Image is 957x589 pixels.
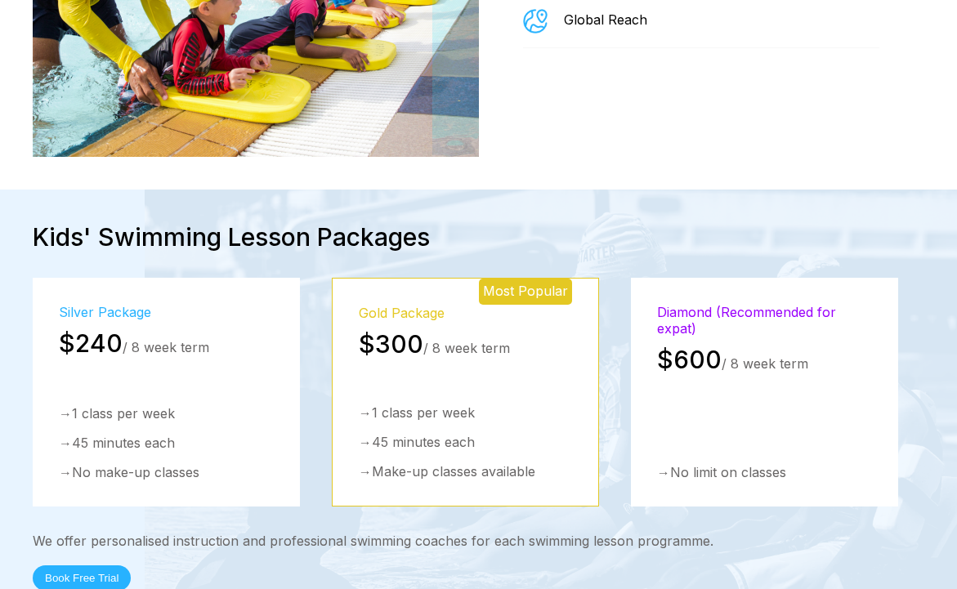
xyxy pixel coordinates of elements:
img: a happy child attending a group swimming lesson for kids [523,9,548,33]
div: → Make-up classes available [359,463,572,480]
h2: Kids' Swimming Lesson Packages [33,222,924,252]
div: We offer personalised instruction and professional swimming coaches for each swimming lesson prog... [33,533,924,549]
span: $600 [657,345,722,374]
h3: Diamond (Recommended for expat) [657,304,872,337]
span: $240 [59,328,123,358]
div: → No make-up classes [59,464,274,480]
div: → 1 class per week [59,405,274,422]
h3: Gold Package [359,305,572,321]
div: Most Popular [479,279,572,305]
div: / 8 week term [359,329,572,359]
div: → 45 minutes each [59,435,274,451]
div: → 45 minutes each [359,434,572,450]
div: / 8 week term [657,345,872,374]
div: / 8 week term [59,328,274,358]
span: $300 [359,329,423,359]
div: Global Reach [564,11,647,28]
div: → 1 class per week [359,404,572,421]
div: → No limit on classes [657,464,872,480]
h3: Silver Package [59,304,274,320]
